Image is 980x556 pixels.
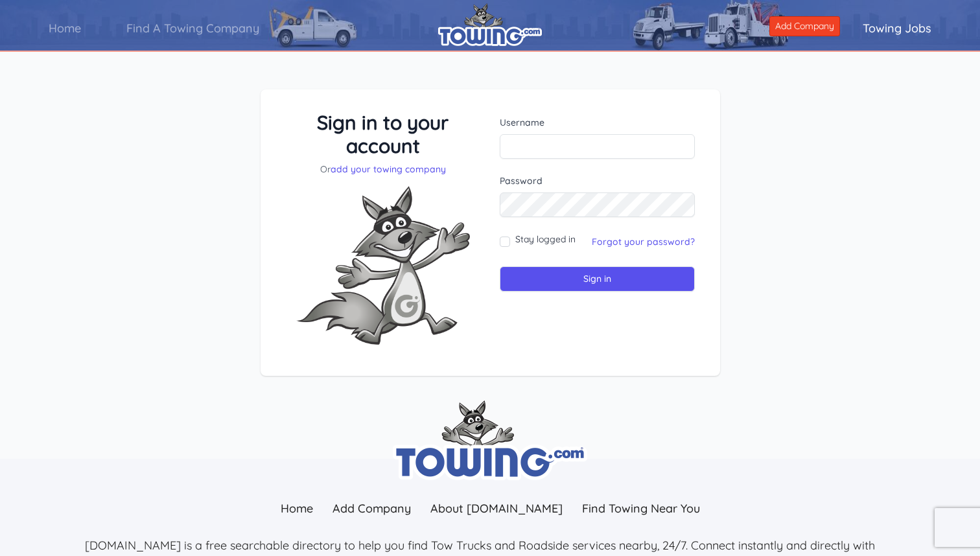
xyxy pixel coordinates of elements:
a: Home [26,10,104,47]
a: Find Towing Near You [572,494,710,522]
img: logo.png [438,3,542,46]
a: Home [271,494,323,522]
a: add your towing company [331,163,446,175]
img: Fox-Excited.png [286,176,480,355]
a: Add Company [323,494,421,522]
input: Sign in [500,266,695,292]
label: Stay logged in [515,233,576,246]
a: About [DOMAIN_NAME] [421,494,572,522]
a: Towing Jobs [840,10,954,47]
a: Add Company [769,16,840,36]
a: Forgot your password? [592,236,695,248]
label: Username [500,116,695,129]
a: Find A Towing Company [104,10,282,47]
img: towing [393,400,587,480]
p: Or [286,163,481,176]
label: Password [500,174,695,187]
h3: Sign in to your account [286,111,481,157]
